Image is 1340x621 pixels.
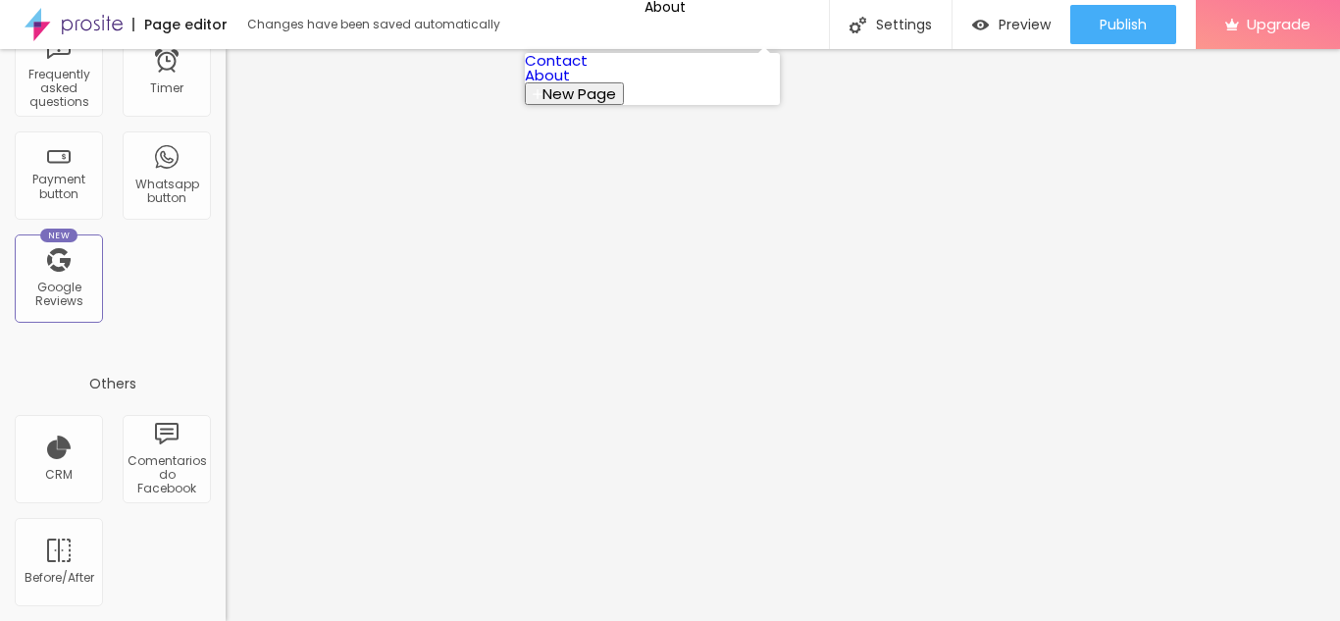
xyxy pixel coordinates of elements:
[525,50,588,71] a: Contact
[128,178,205,206] div: Whatsapp button
[20,173,97,201] div: Payment button
[542,83,616,104] span: New Page
[972,17,989,33] img: view-1.svg
[226,49,1340,621] iframe: Editor
[20,281,97,309] div: Google Reviews
[128,454,205,496] div: Comentarios do Facebook
[525,82,624,105] button: New Page
[1247,16,1311,32] span: Upgrade
[45,468,73,482] div: CRM
[25,571,94,585] div: Before/After
[247,19,500,30] div: Changes have been saved automatically
[953,5,1070,44] button: Preview
[999,17,1051,32] span: Preview
[20,68,97,110] div: Frequently asked questions
[40,229,77,242] div: New
[132,18,228,31] div: Page editor
[150,81,183,95] div: Timer
[525,65,570,85] a: About
[1070,5,1176,44] button: Publish
[1100,17,1147,32] span: Publish
[850,17,866,33] img: Icone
